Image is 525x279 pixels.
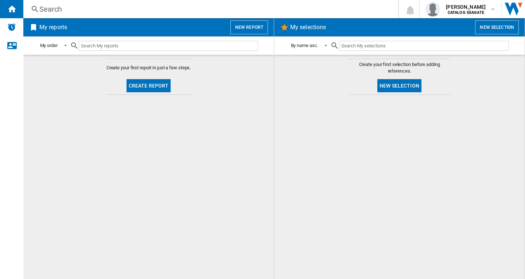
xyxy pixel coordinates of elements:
[40,43,58,48] div: My order
[127,79,171,92] button: Create report
[448,10,484,15] b: CATALOG SEAGATE
[39,4,379,14] div: Search
[291,43,318,48] div: By name asc.
[230,20,268,34] button: New report
[349,61,451,74] span: Create your first selection before adding references.
[79,41,258,51] input: Search My reports
[377,79,421,92] button: New selection
[106,65,191,71] span: Create your first report in just a few steps.
[475,20,519,34] button: New selection
[38,20,69,34] h2: My reports
[425,2,440,16] img: profile.jpg
[289,20,327,34] h2: My selections
[446,3,486,11] span: [PERSON_NAME]
[7,23,16,31] img: alerts-logo.svg
[339,41,509,51] input: Search My selections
